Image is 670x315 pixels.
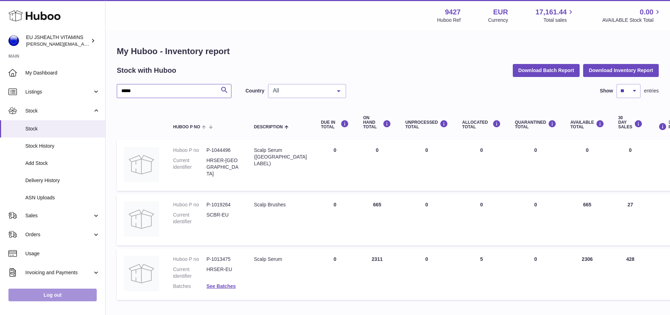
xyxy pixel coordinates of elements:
span: Invoicing and Payments [25,269,92,276]
td: 0 [398,249,455,300]
div: Scalp Serum [254,256,307,263]
span: 0.00 [640,7,653,17]
td: 428 [611,249,650,300]
span: 0 [534,147,537,153]
h1: My Huboo - Inventory report [117,46,659,57]
span: Delivery History [25,177,100,184]
dt: Huboo P no [173,256,206,263]
td: 0 [455,194,508,245]
td: 0 [356,140,398,191]
td: 5 [455,249,508,300]
td: 0 [314,140,356,191]
span: entries [644,88,659,94]
span: All [271,87,332,94]
span: Huboo P no [173,125,200,129]
dd: HRSER-[GEOGRAPHIC_DATA] [206,157,240,177]
span: Orders [25,231,92,238]
div: Scalp Brushes [254,201,307,208]
strong: EUR [493,7,508,17]
span: Stock [25,108,92,114]
td: 0 [398,194,455,245]
div: ALLOCATED Total [462,120,501,129]
span: Description [254,125,283,129]
button: Download Batch Report [513,64,580,77]
td: 2306 [563,249,611,300]
a: See Batches [206,283,236,289]
div: DUE IN TOTAL [321,120,349,129]
td: 665 [356,194,398,245]
dd: P-1013475 [206,256,240,263]
dt: Huboo P no [173,147,206,154]
dt: Huboo P no [173,201,206,208]
td: 0 [398,140,455,191]
dt: Current identifier [173,212,206,225]
a: 0.00 AVAILABLE Stock Total [602,7,662,24]
div: AVAILABLE Total [570,120,604,129]
dd: SCBR-EU [206,212,240,225]
div: EU JSHEALTH VITAMINS [26,34,89,47]
span: ASN Uploads [25,194,100,201]
dd: P-1019264 [206,201,240,208]
h2: Stock with Huboo [117,66,176,75]
td: 665 [563,194,611,245]
label: Show [600,88,613,94]
div: Huboo Ref [437,17,461,24]
td: 0 [563,140,611,191]
div: QUARANTINED Total [515,120,556,129]
td: 0 [455,140,508,191]
a: Log out [8,289,97,301]
span: Usage [25,250,100,257]
span: Sales [25,212,92,219]
td: 0 [611,140,650,191]
img: laura@jessicasepel.com [8,36,19,46]
span: 17,161.44 [535,7,567,17]
span: My Dashboard [25,70,100,76]
span: AVAILABLE Stock Total [602,17,662,24]
span: Stock [25,126,100,132]
img: product image [124,147,159,182]
span: Stock History [25,143,100,149]
a: 17,161.44 Total sales [535,7,575,24]
dd: P-1044496 [206,147,240,154]
div: Currency [488,17,508,24]
div: UNPROCESSED Total [405,120,448,129]
button: Download Inventory Report [583,64,659,77]
dd: HRSER-EU [206,266,240,279]
span: 0 [534,202,537,207]
img: product image [124,256,159,291]
span: 0 [534,256,537,262]
div: Scalp Serum ([GEOGRAPHIC_DATA] LABEL) [254,147,307,167]
div: ON HAND Total [363,116,391,130]
span: Listings [25,89,92,95]
td: 2311 [356,249,398,300]
div: 30 DAY SALES [618,116,643,130]
td: 0 [314,249,356,300]
dt: Current identifier [173,157,206,177]
span: Total sales [543,17,575,24]
dt: Current identifier [173,266,206,279]
span: Add Stock [25,160,100,167]
dt: Batches [173,283,206,290]
label: Country [245,88,264,94]
span: [PERSON_NAME][EMAIL_ADDRESS][DOMAIN_NAME] [26,41,141,47]
td: 0 [314,194,356,245]
strong: 9427 [445,7,461,17]
td: 27 [611,194,650,245]
img: product image [124,201,159,237]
